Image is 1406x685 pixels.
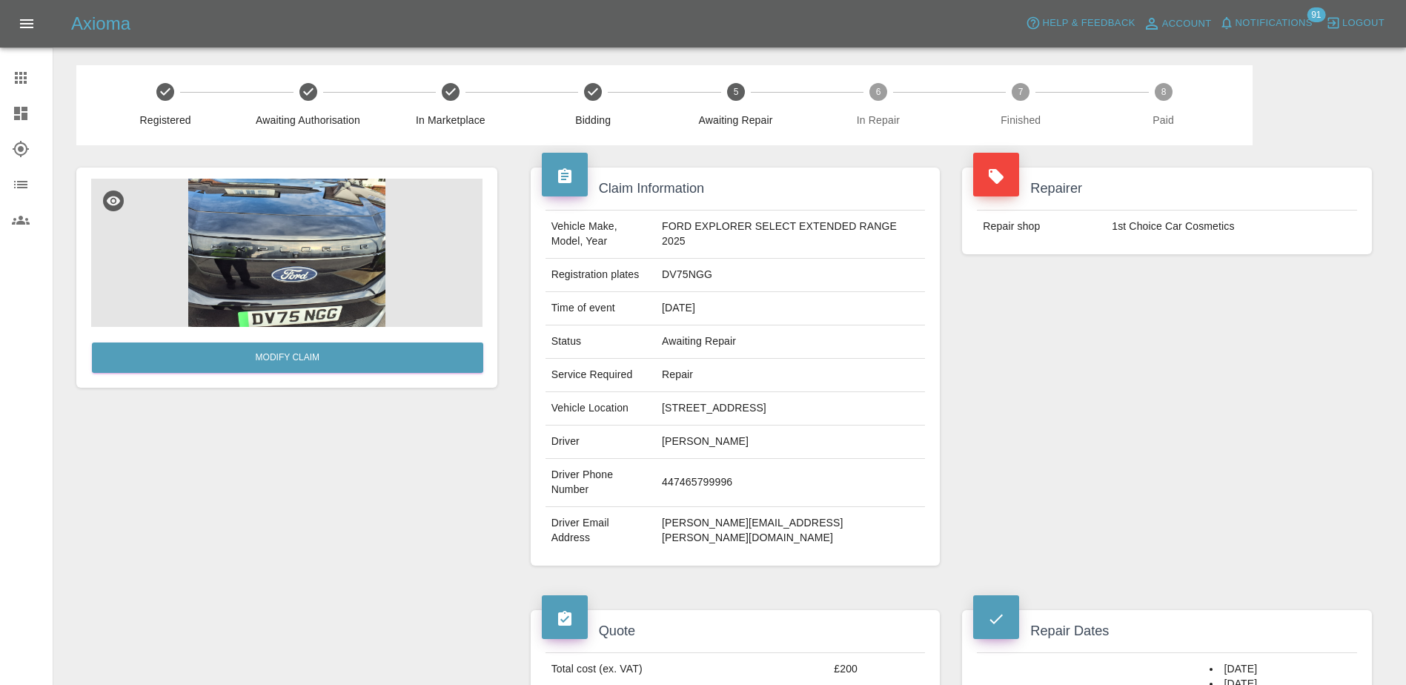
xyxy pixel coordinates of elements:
[1106,211,1357,243] td: 1st Choice Car Cosmetics
[1098,113,1228,128] span: Paid
[546,507,656,555] td: Driver Email Address
[670,113,800,128] span: Awaiting Repair
[9,6,44,42] button: Open drawer
[656,292,925,325] td: [DATE]
[546,459,656,507] td: Driver Phone Number
[1210,662,1351,677] li: [DATE]
[955,113,1086,128] span: Finished
[385,113,516,128] span: In Marketplace
[656,392,925,426] td: [STREET_ADDRESS]
[542,179,929,199] h4: Claim Information
[656,211,925,259] td: FORD EXPLORER SELECT EXTENDED RANGE 2025
[1342,15,1385,32] span: Logout
[1307,7,1325,22] span: 91
[1139,12,1216,36] a: Account
[656,359,925,392] td: Repair
[977,211,1106,243] td: Repair shop
[813,113,944,128] span: In Repair
[1216,12,1316,35] button: Notifications
[1161,87,1166,97] text: 8
[1162,16,1212,33] span: Account
[91,179,483,327] img: 487d1a20-e85f-4cc8-adec-f4d0d6a29749
[546,292,656,325] td: Time of event
[546,426,656,459] td: Driver
[733,87,738,97] text: 5
[242,113,373,128] span: Awaiting Authorisation
[1042,15,1135,32] span: Help & Feedback
[656,325,925,359] td: Awaiting Repair
[656,426,925,459] td: [PERSON_NAME]
[876,87,881,97] text: 6
[546,211,656,259] td: Vehicle Make, Model, Year
[973,621,1361,641] h4: Repair Dates
[1322,12,1388,35] button: Logout
[100,113,231,128] span: Registered
[546,392,656,426] td: Vehicle Location
[71,12,130,36] h5: Axioma
[92,342,483,373] a: Modify Claim
[1022,12,1138,35] button: Help & Feedback
[542,621,929,641] h4: Quote
[546,359,656,392] td: Service Required
[973,179,1361,199] h4: Repairer
[656,259,925,292] td: DV75NGG
[656,459,925,507] td: 447465799996
[546,325,656,359] td: Status
[1236,15,1313,32] span: Notifications
[656,507,925,555] td: [PERSON_NAME][EMAIL_ADDRESS][PERSON_NAME][DOMAIN_NAME]
[1018,87,1024,97] text: 7
[528,113,658,128] span: Bidding
[546,259,656,292] td: Registration plates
